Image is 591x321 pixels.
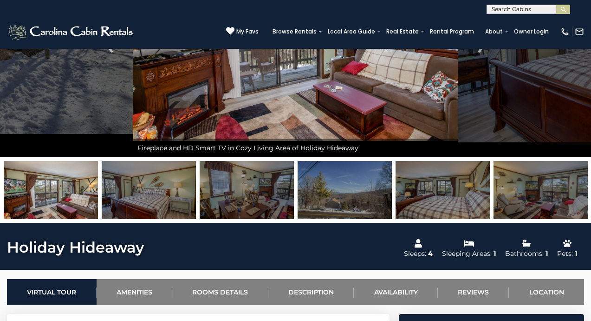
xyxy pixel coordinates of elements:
[133,139,458,157] div: Fireplace and HD Smart TV in Cozy Living Area of Holiday Hideaway
[438,279,509,305] a: Reviews
[323,25,380,38] a: Local Area Guide
[102,161,196,219] img: 163267575
[560,27,570,36] img: phone-regular-white.png
[509,25,553,38] a: Owner Login
[298,161,392,219] img: 163267577
[97,279,173,305] a: Amenities
[268,25,321,38] a: Browse Rentals
[7,22,136,41] img: White-1-2.png
[7,279,97,305] a: Virtual Tour
[481,25,507,38] a: About
[226,27,259,36] a: My Favs
[425,25,479,38] a: Rental Program
[575,27,584,36] img: mail-regular-white.png
[509,279,584,305] a: Location
[4,161,98,219] img: 163267576
[172,279,268,305] a: Rooms Details
[236,27,259,36] span: My Favs
[268,279,354,305] a: Description
[200,161,294,219] img: 163267593
[382,25,423,38] a: Real Estate
[354,279,438,305] a: Availability
[396,161,490,219] img: 163267578
[494,161,588,219] img: 163267579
